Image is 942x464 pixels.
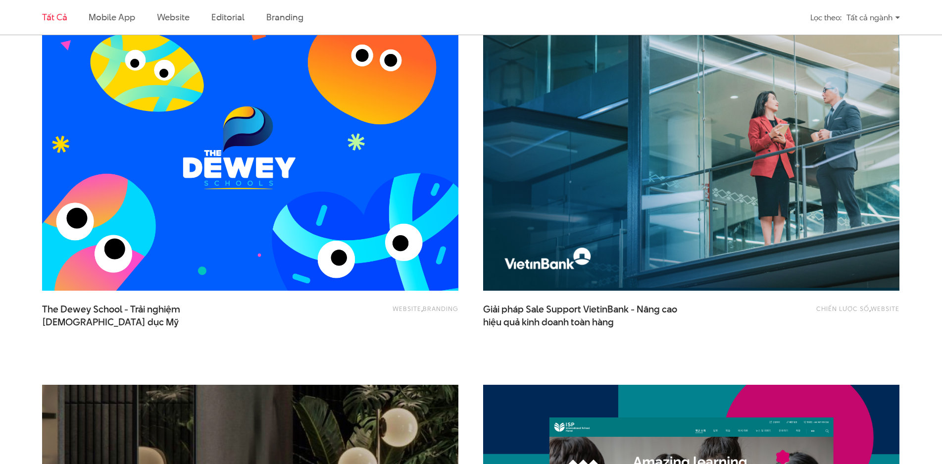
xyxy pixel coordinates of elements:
[42,11,67,23] a: Tất cả
[871,304,899,313] a: Website
[42,303,240,328] a: The Dewey School - Trải nghiệm [DEMOGRAPHIC_DATA] dục Mỹ
[483,303,681,328] span: Giải pháp Sale Support VietinBank - Nâng cao
[393,304,421,313] a: Website
[423,304,458,313] a: Branding
[89,11,135,23] a: Mobile app
[42,315,146,329] span: [DEMOGRAPHIC_DATA]
[483,316,614,329] span: hiệu quả kinh doanh toàn hàng
[42,303,58,316] span: The
[846,9,900,26] div: Tất cả ngành
[130,303,145,316] span: Trải
[148,315,164,329] span: dục
[124,303,128,316] span: -
[292,303,458,323] div: ,
[733,303,899,323] div: ,
[166,315,179,329] span: Mỹ
[266,11,303,23] a: Branding
[483,12,899,291] img: Sale support VietinBank
[211,11,245,23] a: Editorial
[60,303,91,316] span: Dewey
[147,303,180,316] span: nghiệm
[810,9,842,26] div: Lọc theo:
[93,303,122,316] span: School
[483,303,681,328] a: Giải pháp Sale Support VietinBank - Nâng caohiệu quả kinh doanh toàn hàng
[816,304,869,313] a: Chiến lược số
[157,11,190,23] a: Website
